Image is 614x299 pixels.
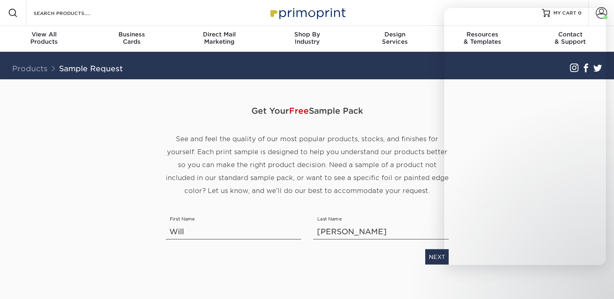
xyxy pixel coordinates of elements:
div: Marketing [175,31,263,45]
span: Business [88,31,175,38]
a: Products [12,64,48,73]
div: & Templates [439,31,526,45]
a: DesignServices [351,26,439,52]
div: Cards [88,31,175,45]
span: See and feel the quality of our most popular products, stocks, and finishes for yourself. Each pr... [166,135,449,195]
a: Resources& Templates [439,26,526,52]
span: Design [351,31,439,38]
div: Industry [263,31,351,45]
a: Sample Request [59,64,123,73]
span: Shop By [263,31,351,38]
a: BusinessCards [88,26,175,52]
a: Direct MailMarketing [175,26,263,52]
input: SEARCH PRODUCTS..... [33,8,112,18]
iframe: Intercom live chat [587,271,606,291]
span: Free [289,106,309,116]
div: Services [351,31,439,45]
img: Primoprint [267,4,348,21]
span: Get Your Sample Pack [166,99,449,123]
iframe: Intercom live chat [444,8,606,265]
span: Direct Mail [175,31,263,38]
a: NEXT [425,249,449,265]
span: Resources [439,31,526,38]
a: Shop ByIndustry [263,26,351,52]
